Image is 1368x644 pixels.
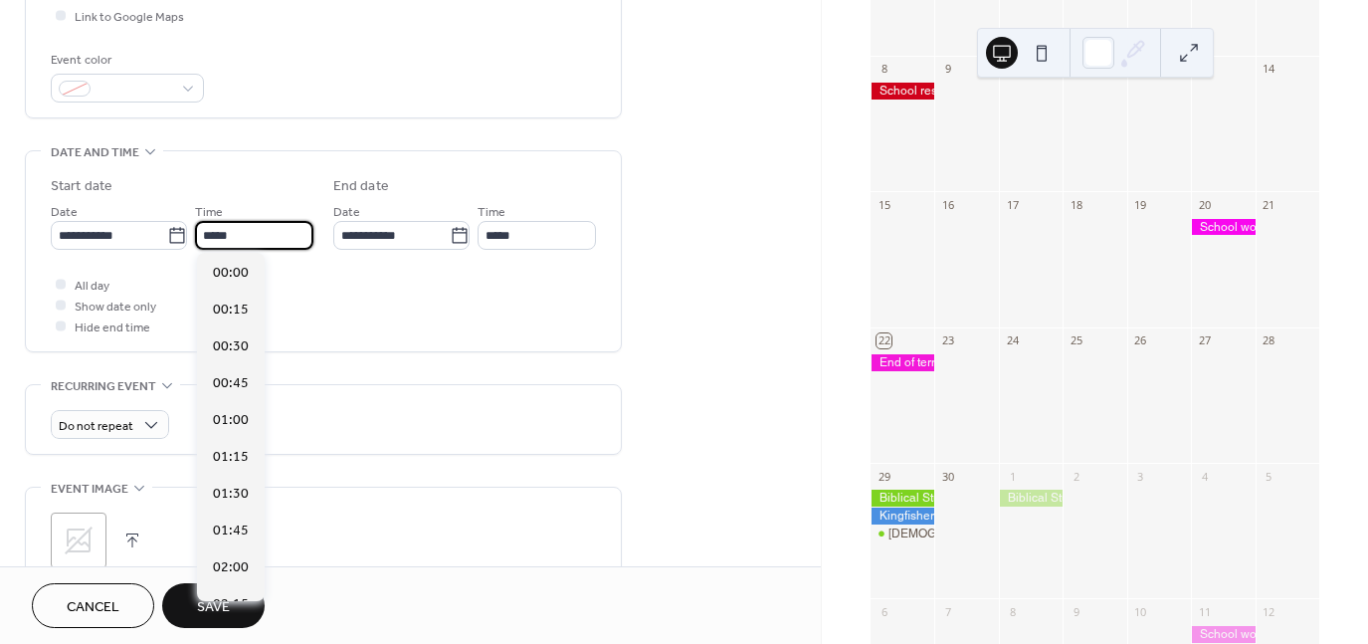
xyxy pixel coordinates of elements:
div: End date [333,176,389,197]
span: All day [75,276,109,297]
div: End of term school production [871,354,934,371]
div: 9 [1069,604,1083,619]
div: 11 [1197,604,1212,619]
span: Time [195,202,223,223]
div: Event color [51,50,200,71]
span: 00:45 [213,373,249,394]
div: 25 [1069,333,1083,348]
div: 7 [940,604,955,619]
span: Date [333,202,360,223]
div: 19 [1133,197,1148,212]
div: 9 [940,62,955,77]
div: 17 [1005,197,1020,212]
div: Kingfishers/Puffins school trip to Threads Through Creation exhibition [871,508,934,525]
div: 4 [1197,469,1212,484]
div: 27 [1197,333,1212,348]
button: Save [162,583,265,628]
span: Cancel [67,597,119,618]
div: 22 [877,333,891,348]
span: 02:15 [213,594,249,615]
span: 00:00 [213,263,249,284]
span: 01:15 [213,447,249,468]
span: Time [478,202,505,223]
span: Link to Google Maps [75,7,184,28]
span: 00:30 [213,336,249,357]
div: 18 [1069,197,1083,212]
div: 8 [877,62,891,77]
span: Do not repeat [59,415,133,438]
div: 10 [1133,604,1148,619]
div: 6 [877,604,891,619]
div: Biblical Studies exam [999,490,1063,507]
div: 2 [1069,469,1083,484]
span: Date [51,202,78,223]
div: [DEMOGRAPHIC_DATA] Knowledge GCSE exam [888,526,1156,542]
div: 28 [1262,333,1276,348]
div: 12 [1262,604,1276,619]
div: Biblical Studies exam [871,490,934,507]
div: 23 [940,333,955,348]
div: 26 [1133,333,1148,348]
div: 16 [940,197,955,212]
div: 15 [877,197,891,212]
div: 30 [940,469,955,484]
div: 1 [1005,469,1020,484]
button: Cancel [32,583,154,628]
span: Hide end time [75,318,150,338]
div: ; [51,513,106,568]
span: 00:15 [213,300,249,321]
span: Date and time [51,142,139,163]
span: 01:00 [213,410,249,431]
div: 21 [1262,197,1276,212]
div: 3 [1133,469,1148,484]
span: Save [197,597,230,618]
span: Show date only [75,297,156,318]
span: 02:00 [213,557,249,578]
div: 24 [1005,333,1020,348]
span: 01:30 [213,484,249,505]
div: 8 [1005,604,1020,619]
span: 01:45 [213,521,249,541]
div: Start date [51,176,112,197]
div: Biblical Knowledge GCSE exam [871,526,934,542]
span: Recurring event [51,376,156,397]
div: 20 [1197,197,1212,212]
div: School work party [1191,626,1255,643]
div: 14 [1262,62,1276,77]
div: 5 [1262,469,1276,484]
div: 29 [877,469,891,484]
div: School restarts for all pupils [871,83,934,100]
span: Event image [51,479,128,500]
div: School work party [1191,219,1255,236]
